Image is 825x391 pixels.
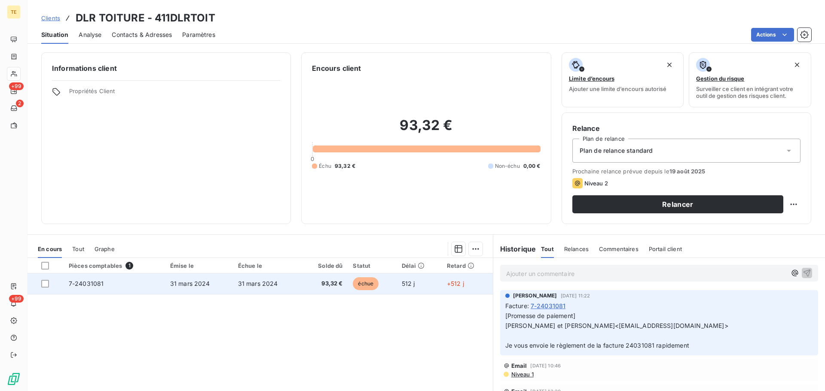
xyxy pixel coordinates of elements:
span: +99 [9,295,24,303]
a: +99 [7,84,20,98]
span: échue [353,277,379,290]
span: Contacts & Adresses [112,30,172,39]
span: [DATE] 10:46 [530,363,561,368]
div: Solde dû [306,262,343,269]
button: Gestion du risqueSurveiller ce client en intégrant votre outil de gestion des risques client. [689,52,811,107]
span: 93,32 € [335,162,355,170]
h6: Encours client [312,63,361,73]
span: Plan de relance standard [580,146,653,155]
div: Statut [353,262,391,269]
div: Délai [402,262,437,269]
span: [DATE] 11:22 [561,293,590,298]
span: 2 [16,100,24,107]
span: Prochaine relance prévue depuis le [572,168,801,175]
span: En cours [38,246,62,252]
span: Tout [72,246,84,252]
span: Gestion du risque [696,75,744,82]
span: 93,32 € [306,279,343,288]
span: Commentaires [599,246,639,252]
iframe: Intercom live chat [796,362,816,382]
span: Niveau 1 [510,371,534,378]
span: +99 [9,82,24,90]
h3: DLR TOITURE - 411DLRTOIT [76,10,215,26]
div: Échue le [238,262,296,269]
h6: Relance [572,123,801,133]
span: Relances [564,246,589,252]
span: Clients [41,15,60,21]
span: [PERSON_NAME] [513,292,557,300]
button: Actions [751,28,794,42]
h6: Informations client [52,63,280,73]
div: Pièces comptables [69,262,160,270]
span: 0 [311,155,314,162]
span: Niveau 2 [584,180,608,187]
h6: Historique [493,244,536,254]
div: Retard [447,262,488,269]
img: Logo LeanPay [7,372,21,386]
span: 1 [125,262,133,270]
span: Ajouter une limite d’encours autorisé [569,85,666,92]
span: [Promesse de paiement] [PERSON_NAME] et [PERSON_NAME]<[EMAIL_ADDRESS][DOMAIN_NAME]> Je vous envoi... [505,312,728,349]
button: Limite d’encoursAjouter une limite d’encours autorisé [562,52,684,107]
span: Email [511,362,527,369]
span: 31 mars 2024 [238,280,278,287]
span: 19 août 2025 [669,168,706,175]
span: Graphe [95,246,115,252]
span: 7-24031081 [531,301,566,310]
span: Facture : [505,301,529,310]
div: Émise le [170,262,228,269]
span: 7-24031081 [69,280,104,287]
span: Analyse [79,30,101,39]
h2: 93,32 € [312,117,540,142]
a: 2 [7,101,20,115]
span: +512 j [447,280,464,287]
span: Échu [319,162,331,170]
a: Clients [41,14,60,22]
span: 0,00 € [523,162,541,170]
span: Non-échu [495,162,520,170]
span: Tout [541,246,554,252]
span: Paramètres [182,30,215,39]
span: Propriétés Client [69,88,280,100]
span: 31 mars 2024 [170,280,210,287]
span: Surveiller ce client en intégrant votre outil de gestion des risques client. [696,85,804,99]
button: Relancer [572,195,783,213]
span: Limite d’encours [569,75,614,82]
span: Situation [41,30,68,39]
span: Portail client [649,246,682,252]
span: 512 j [402,280,415,287]
div: TE [7,5,21,19]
